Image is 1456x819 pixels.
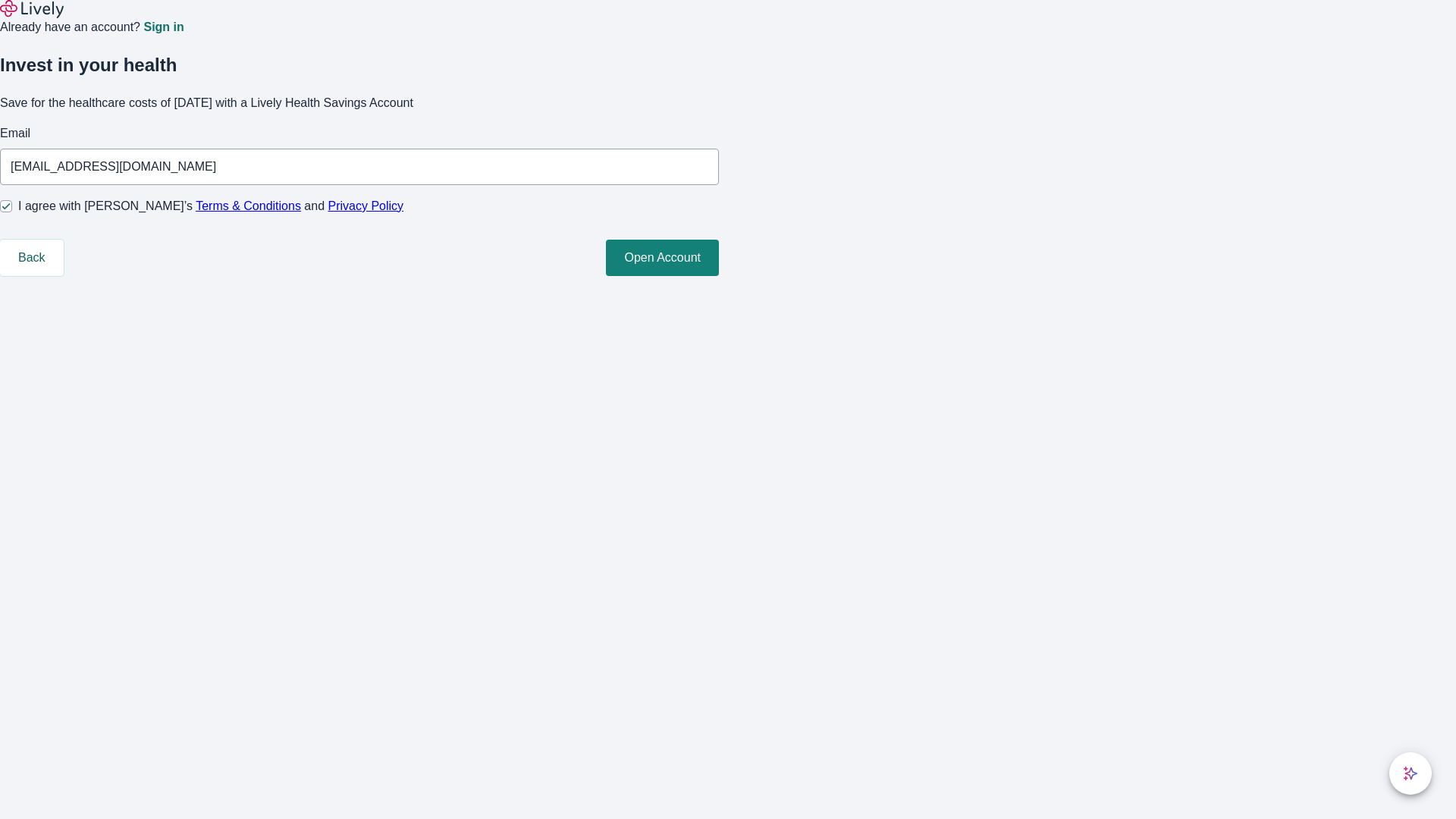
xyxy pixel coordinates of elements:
a: Privacy Policy [328,199,404,212]
button: Open Account [606,240,719,276]
a: Terms & Conditions [196,199,301,212]
button: chat [1389,752,1432,795]
svg: Lively AI Assistant [1403,766,1418,781]
span: I agree with [PERSON_NAME]’s and [18,197,403,215]
a: Sign in [143,21,184,33]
